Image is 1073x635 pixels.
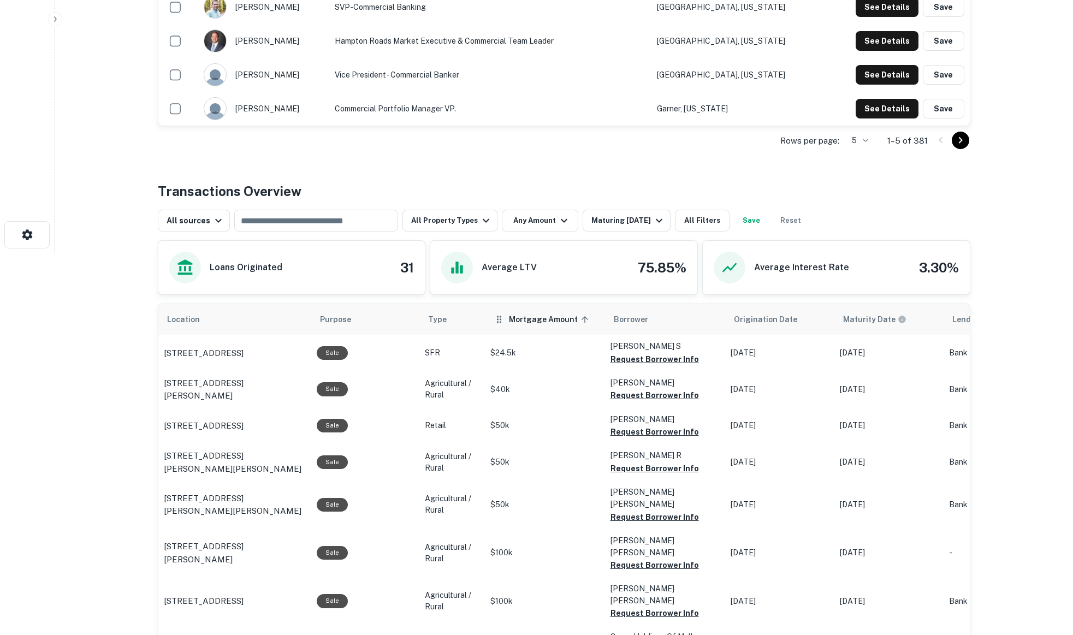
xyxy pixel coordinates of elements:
[651,92,822,126] td: Garner, [US_STATE]
[158,210,230,232] button: All sources
[317,346,348,360] div: Sale
[317,382,348,396] div: Sale
[610,462,699,475] button: Request Borrower Info
[428,313,461,326] span: Type
[610,449,720,461] p: [PERSON_NAME] R
[610,607,699,620] button: Request Borrower Info
[425,420,479,431] p: Retail
[843,313,906,325] div: Maturity dates displayed may be estimated. Please contact the lender for the most accurate maturi...
[840,384,938,395] p: [DATE]
[840,596,938,607] p: [DATE]
[329,24,652,58] td: Hampton Roads Market Executive & Commercial Team Leader
[164,492,306,518] a: [STREET_ADDRESS][PERSON_NAME][PERSON_NAME]
[490,420,600,431] p: $50k
[773,210,808,232] button: Reset
[329,92,652,126] td: Commercial Portfolio Manager VP.
[317,498,348,512] div: Sale
[856,65,918,85] button: See Details
[167,313,214,326] span: Location
[482,261,537,274] h6: Average LTV
[400,258,414,277] h4: 31
[731,547,829,559] p: [DATE]
[734,313,811,326] span: Origination Date
[605,304,725,335] th: Borrower
[425,493,479,516] p: Agricultural / Rural
[844,133,870,149] div: 5
[675,210,730,232] button: All Filters
[944,304,1042,335] th: Lender Type
[158,181,301,201] h4: Transactions Overview
[167,214,225,227] div: All sources
[164,595,306,608] a: [STREET_ADDRESS]
[610,353,699,366] button: Request Borrower Info
[317,419,348,432] div: Sale
[317,594,348,608] div: Sale
[754,261,849,274] h6: Average Interest Rate
[583,210,671,232] button: Maturing [DATE]
[490,384,600,395] p: $40k
[610,559,699,572] button: Request Borrower Info
[164,347,244,360] p: [STREET_ADDRESS]
[610,425,699,438] button: Request Borrower Info
[725,304,834,335] th: Origination Date
[204,30,226,52] img: 1661972728861
[610,377,720,389] p: [PERSON_NAME]
[425,590,479,613] p: Agricultural / Rural
[843,313,896,325] h6: Maturity Date
[1018,513,1073,565] iframe: Chat Widget
[485,304,605,335] th: Mortgage Amount
[949,547,1036,559] p: -
[490,456,600,468] p: $50k
[610,583,720,607] p: [PERSON_NAME] [PERSON_NAME]
[425,451,479,474] p: Agricultural / Rural
[731,456,829,468] p: [DATE]
[923,31,964,51] button: Save
[425,378,479,401] p: Agricultural / Rural
[840,499,938,511] p: [DATE]
[731,596,829,607] p: [DATE]
[923,99,964,118] button: Save
[856,31,918,51] button: See Details
[490,547,600,559] p: $100k
[317,455,348,469] div: Sale
[840,456,938,468] p: [DATE]
[320,313,365,326] span: Purpose
[651,24,822,58] td: [GEOGRAPHIC_DATA], [US_STATE]
[490,347,600,359] p: $24.5k
[887,134,928,147] p: 1–5 of 381
[843,313,921,325] span: Maturity dates displayed may be estimated. Please contact the lender for the most accurate maturi...
[949,384,1036,395] p: Bank
[204,29,323,52] div: [PERSON_NAME]
[949,347,1036,359] p: Bank
[490,499,600,511] p: $50k
[780,134,839,147] p: Rows per page:
[425,347,479,359] p: SFR
[204,63,323,86] div: [PERSON_NAME]
[638,258,686,277] h4: 75.85%
[856,99,918,118] button: See Details
[591,214,666,227] div: Maturing [DATE]
[164,449,306,475] a: [STREET_ADDRESS][PERSON_NAME][PERSON_NAME]
[919,258,959,277] h4: 3.30%
[164,377,306,402] a: [STREET_ADDRESS][PERSON_NAME]
[952,313,999,326] span: Lender Type
[731,384,829,395] p: [DATE]
[840,347,938,359] p: [DATE]
[425,542,479,565] p: Agricultural / Rural
[204,98,226,120] img: 9c8pery4andzj6ohjkjp54ma2
[610,413,720,425] p: [PERSON_NAME]
[610,486,720,510] p: [PERSON_NAME] [PERSON_NAME]
[204,97,323,120] div: [PERSON_NAME]
[949,456,1036,468] p: Bank
[419,304,485,335] th: Type
[329,58,652,92] td: Vice President - Commercial Banker
[164,419,306,432] a: [STREET_ADDRESS]
[610,340,720,352] p: [PERSON_NAME] S
[840,547,938,559] p: [DATE]
[164,540,306,566] p: [STREET_ADDRESS][PERSON_NAME]
[164,419,244,432] p: [STREET_ADDRESS]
